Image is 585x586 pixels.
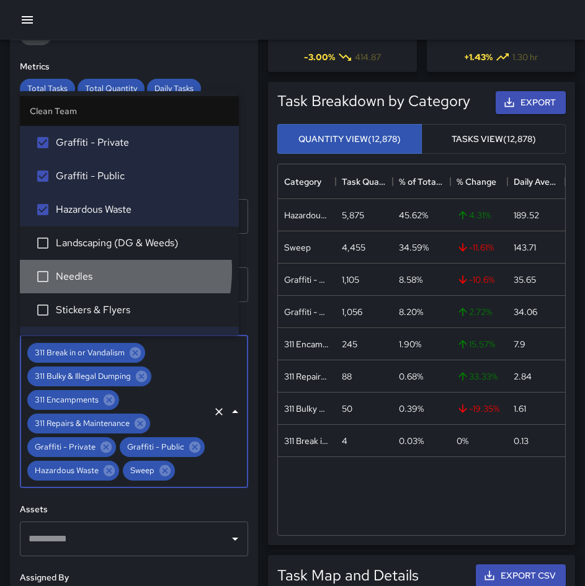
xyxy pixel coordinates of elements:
[120,437,205,457] div: Graffiti - Public
[342,306,362,318] div: 1,056
[399,370,423,383] div: 0.68%
[27,463,106,477] span: Hazardous Waste
[123,463,162,477] span: Sweep
[342,209,364,221] div: 5,875
[120,440,192,454] span: Graffiti - Public
[457,164,496,199] div: % Change
[27,369,138,383] span: 311 Bulky & Illegal Dumping
[284,273,329,286] div: Graffiti - Private
[284,370,329,383] div: 311 Repairs & Maintenance
[399,402,424,415] div: 0.39%
[20,503,248,517] h6: Assets
[399,273,422,286] div: 8.58%
[284,402,329,415] div: 311 Bulky & Illegal Dumping
[284,338,329,350] div: 311 Encampments
[342,164,387,199] div: Task Quantity
[56,202,229,217] span: Hazardous Waste
[27,393,106,407] span: 311 Encampments
[342,273,359,286] div: 1,105
[514,338,525,350] div: 7.9
[514,273,536,286] div: 35.65
[284,209,329,221] div: Hazardous Waste
[393,164,450,199] div: % of Total Quantity
[399,241,429,254] div: 34.59%
[342,338,357,350] div: 245
[78,83,145,94] span: Total Quantity
[226,403,244,420] button: Close
[284,241,311,254] div: Sweep
[27,343,145,363] div: 311 Break in or Vandalism
[27,390,119,410] div: 311 Encampments
[399,435,424,447] div: 0.03%
[20,96,239,126] li: Clean Team
[277,566,419,585] h5: Task Map and Details
[514,370,532,383] div: 2.84
[342,241,365,254] div: 4,455
[27,440,103,454] span: Graffiti - Private
[342,435,347,447] div: 4
[284,435,329,447] div: 311 Break in or Vandalism
[512,51,538,63] span: 1.30 hr
[284,164,321,199] div: Category
[464,51,493,63] span: + 1.43 %
[56,135,229,150] span: Graffiti - Private
[421,124,566,154] button: Tasks View(12,878)
[123,461,175,481] div: Sweep
[514,402,526,415] div: 1.61
[399,209,428,221] div: 45.62%
[210,403,228,420] button: Clear
[27,366,151,386] div: 311 Bulky & Illegal Dumping
[450,164,508,199] div: % Change
[457,273,494,286] span: -10.6 %
[507,164,565,199] div: Daily Average
[355,51,381,63] span: 414.87
[277,124,422,154] button: Quantity View(12,878)
[20,83,75,94] span: Total Tasks
[514,306,537,318] div: 34.06
[336,164,393,199] div: Task Quantity
[457,338,495,350] span: 15.57 %
[304,51,335,63] span: -3.00 %
[278,164,336,199] div: Category
[56,169,229,184] span: Graffiti - Public
[147,83,201,94] span: Daily Tasks
[457,241,494,254] span: -11.61 %
[27,437,116,457] div: Graffiti - Private
[56,236,229,251] span: Landscaping (DG & Weeds)
[277,91,470,111] h5: Task Breakdown by Category
[496,91,566,114] button: Export
[457,209,491,221] span: 4.31 %
[514,164,559,199] div: Daily Average
[514,241,536,254] div: 143.71
[27,345,132,360] span: 311 Break in or Vandalism
[20,79,75,99] div: Total Tasks
[56,269,229,284] span: Needles
[399,306,423,318] div: 8.20%
[399,164,444,199] div: % of Total Quantity
[147,79,201,99] div: Daily Tasks
[457,402,499,415] span: -19.35 %
[514,209,539,221] div: 189.52
[457,306,492,318] span: 2.72 %
[56,303,229,317] span: Stickers & Flyers
[27,461,119,481] div: Hazardous Waste
[342,402,352,415] div: 50
[27,416,137,430] span: 311 Repairs & Maintenance
[457,435,468,447] span: 0 %
[226,530,244,548] button: Open
[457,370,498,383] span: 33.33 %
[399,338,421,350] div: 1.90%
[342,370,352,383] div: 88
[284,306,329,318] div: Graffiti - Public
[514,435,529,447] div: 0.13
[20,571,248,585] h6: Assigned By
[78,79,145,99] div: Total Quantity
[20,60,248,74] h6: Metrics
[27,414,150,433] div: 311 Repairs & Maintenance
